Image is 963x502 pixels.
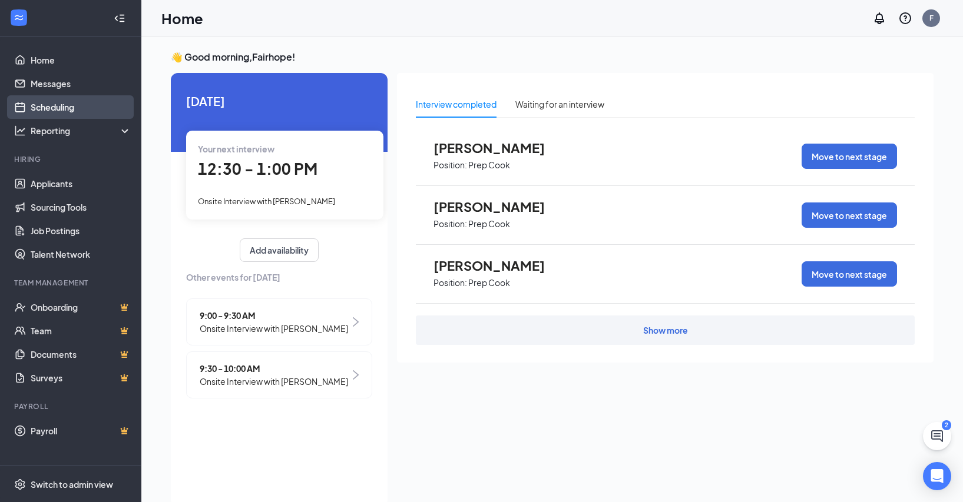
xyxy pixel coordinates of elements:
[114,12,125,24] svg: Collapse
[186,92,372,110] span: [DATE]
[200,375,348,388] span: Onsite Interview with [PERSON_NAME]
[198,197,335,206] span: Onsite Interview with [PERSON_NAME]
[31,419,131,443] a: PayrollCrown
[31,72,131,95] a: Messages
[930,429,944,443] svg: ChatActive
[433,258,563,273] span: [PERSON_NAME]
[643,324,688,336] div: Show more
[14,401,129,411] div: Payroll
[31,48,131,72] a: Home
[31,125,132,137] div: Reporting
[923,422,951,450] button: ChatActive
[13,12,25,24] svg: WorkstreamLogo
[31,172,131,195] a: Applicants
[468,277,510,288] p: Prep Cook
[468,159,510,171] p: Prep Cook
[14,125,26,137] svg: Analysis
[186,271,372,284] span: Other events for [DATE]
[31,242,131,266] a: Talent Network
[240,238,319,262] button: Add availability
[31,343,131,366] a: DocumentsCrown
[14,478,26,490] svg: Settings
[31,295,131,319] a: OnboardingCrown
[198,144,274,154] span: Your next interview
[198,159,317,178] span: 12:30 - 1:00 PM
[433,277,467,288] p: Position:
[416,98,497,111] div: Interview completed
[14,278,129,288] div: Team Management
[14,154,129,164] div: Hiring
[200,322,348,335] span: Onsite Interview with [PERSON_NAME]
[929,13,934,23] div: F
[433,159,467,171] p: Position:
[433,218,467,230] p: Position:
[468,218,510,230] p: Prep Cook
[31,95,131,119] a: Scheduling
[31,219,131,242] a: Job Postings
[802,202,897,228] button: Move to next stage
[31,478,113,490] div: Switch to admin view
[31,319,131,343] a: TeamCrown
[161,8,203,28] h1: Home
[923,462,951,490] div: Open Intercom Messenger
[802,261,897,287] button: Move to next stage
[171,51,934,64] h3: 👋 Good morning, Fairhope !
[31,366,131,390] a: SurveysCrown
[898,11,912,25] svg: QuestionInfo
[433,199,563,214] span: [PERSON_NAME]
[872,11,886,25] svg: Notifications
[200,309,348,322] span: 9:00 - 9:30 AM
[942,420,951,430] div: 2
[515,98,604,111] div: Waiting for an interview
[433,140,563,155] span: [PERSON_NAME]
[200,362,348,375] span: 9:30 - 10:00 AM
[31,195,131,219] a: Sourcing Tools
[802,144,897,169] button: Move to next stage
